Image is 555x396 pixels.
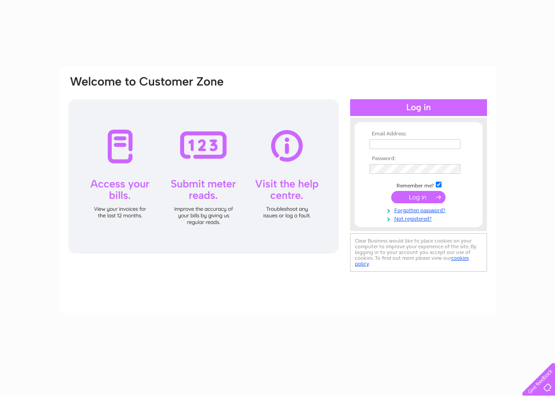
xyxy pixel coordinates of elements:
[391,191,446,203] input: Submit
[370,205,470,214] a: Forgotten password?
[355,255,469,267] a: cookies policy
[367,180,470,189] td: Remember me?
[350,233,487,272] div: Clear Business would like to place cookies on your computer to improve your experience of the sit...
[367,156,470,162] th: Password:
[367,131,470,137] th: Email Address:
[370,214,470,222] a: Not registered?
